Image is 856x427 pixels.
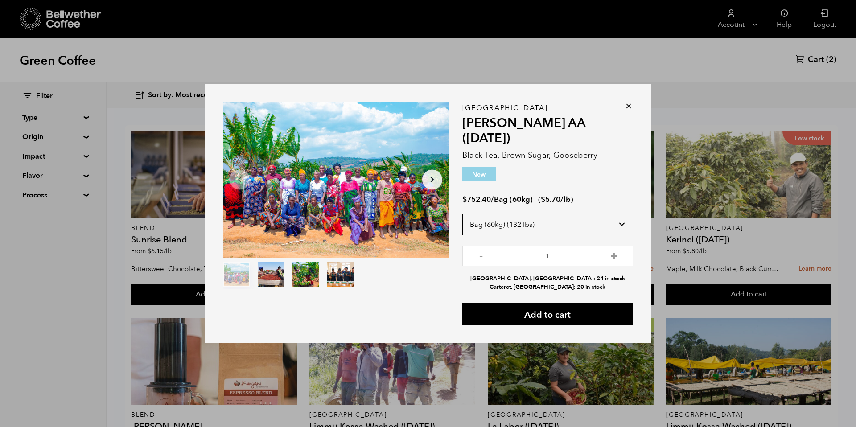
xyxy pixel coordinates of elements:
button: Add to cart [462,303,633,325]
button: - [476,250,487,259]
h2: [PERSON_NAME] AA ([DATE]) [462,116,633,146]
p: New [462,167,496,181]
span: / [491,194,494,205]
div: v 4.0.25 [25,14,44,21]
li: [GEOGRAPHIC_DATA], [GEOGRAPHIC_DATA]: 24 in stock [462,275,633,283]
span: Bag (60kg) [494,194,533,205]
img: tab_domain_overview_orange.svg [24,52,31,59]
bdi: 5.70 [541,194,560,205]
button: + [609,250,620,259]
li: Carteret, [GEOGRAPHIC_DATA]: 20 in stock [462,283,633,292]
div: Domain: [DOMAIN_NAME] [23,23,98,30]
span: $ [541,194,545,205]
div: Keywords by Traffic [99,53,150,58]
span: ( ) [538,194,573,205]
span: $ [462,194,467,205]
img: tab_keywords_by_traffic_grey.svg [89,52,96,59]
div: Domain Overview [34,53,80,58]
img: logo_orange.svg [14,14,21,21]
p: Black Tea, Brown Sugar, Gooseberry [462,149,633,161]
span: /lb [560,194,571,205]
img: website_grey.svg [14,23,21,30]
bdi: 752.40 [462,194,491,205]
